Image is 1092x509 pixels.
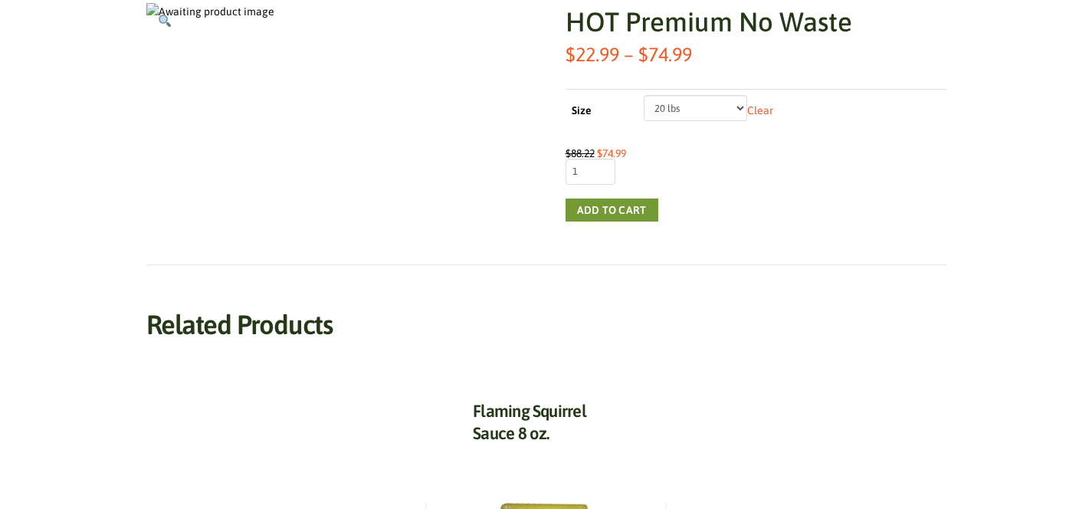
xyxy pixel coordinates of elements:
h2: Related products [146,308,946,340]
img: 🔍 [159,15,171,27]
span: $ [566,43,576,65]
bdi: 22.99 [566,43,619,65]
bdi: 88.22 [566,147,595,159]
span: – [624,43,634,65]
label: Size [572,102,631,120]
a: View full-screen image gallery [146,3,183,40]
span: $ [638,43,648,65]
input: Product quantity [566,159,615,185]
a: Clear options [747,104,773,117]
bdi: 74.99 [638,43,692,65]
span: $ [566,147,571,159]
span: $ [597,147,602,159]
bdi: 74.99 [597,147,626,159]
button: Add to cart [566,199,658,222]
img: Awaiting product image [146,3,274,21]
a: Flaming Squirrel Sauce 8 oz. [473,401,586,443]
h1: HOT Premium No Waste [566,3,946,41]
